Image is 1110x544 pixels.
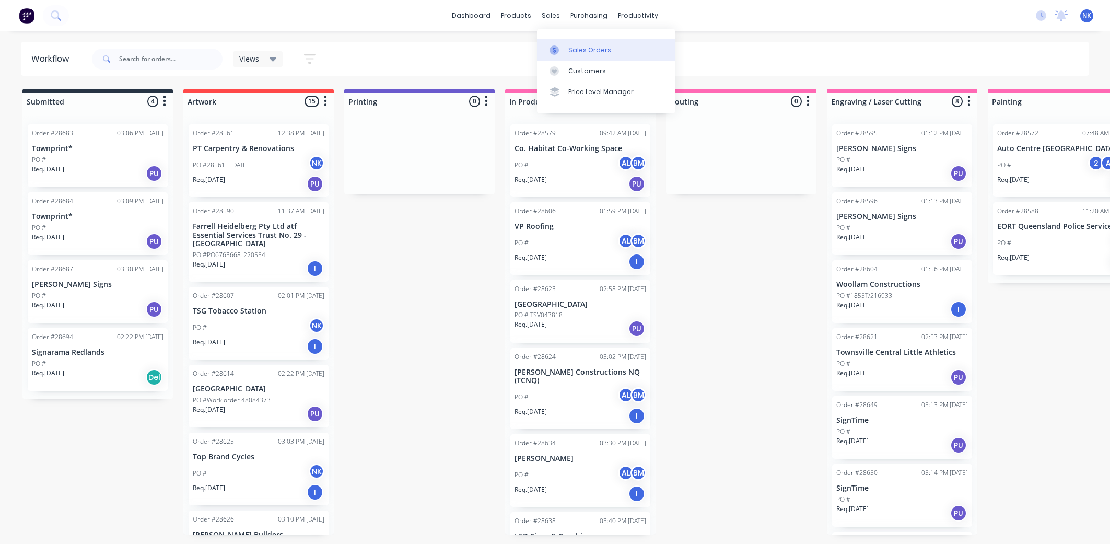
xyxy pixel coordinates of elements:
[921,400,968,410] div: 05:13 PM [DATE]
[1082,11,1091,20] span: NK
[278,369,324,378] div: 02:22 PM [DATE]
[515,144,646,153] p: Co. Habitat Co-Working Space
[193,175,225,184] p: Req. [DATE]
[515,352,556,362] div: Order #28624
[32,212,163,221] p: Townprint*
[193,405,225,414] p: Req. [DATE]
[117,264,163,274] div: 03:30 PM [DATE]
[189,433,329,505] div: Order #2862503:03 PM [DATE]Top Brand CyclesPO #NKReq.[DATE]I
[515,175,547,184] p: Req. [DATE]
[836,368,869,378] p: Req. [DATE]
[836,223,850,233] p: PO #
[309,464,324,479] div: NK
[515,160,529,170] p: PO #
[950,369,967,386] div: PU
[193,469,207,478] p: PO #
[515,320,547,329] p: Req. [DATE]
[537,82,675,102] a: Price Level Manager
[32,264,73,274] div: Order #28687
[510,434,650,507] div: Order #2863403:30 PM [DATE][PERSON_NAME]PO #ALBMReq.[DATE]I
[921,332,968,342] div: 02:53 PM [DATE]
[565,8,613,24] div: purchasing
[515,438,556,448] div: Order #28634
[515,368,646,386] p: [PERSON_NAME] Constructions NQ (TCNQ)
[568,66,606,76] div: Customers
[836,416,968,425] p: SignTime
[832,192,972,255] div: Order #2859601:13 PM [DATE][PERSON_NAME] SignsPO #Req.[DATE]PU
[278,291,324,300] div: 02:01 PM [DATE]
[510,202,650,275] div: Order #2860601:59 PM [DATE]VP RoofingPO #ALBMReq.[DATE]I
[832,260,972,323] div: Order #2860401:56 PM [DATE]Woollam ConstructionsPO #1855T/216933Req.[DATE]I
[950,165,967,182] div: PU
[307,260,323,277] div: I
[447,8,496,24] a: dashboard
[309,318,324,333] div: NK
[921,468,968,478] div: 05:14 PM [DATE]
[278,437,324,446] div: 03:03 PM [DATE]
[568,45,611,55] div: Sales Orders
[193,291,234,300] div: Order #28607
[600,516,646,526] div: 03:40 PM [DATE]
[836,196,878,206] div: Order #28596
[836,359,850,368] p: PO #
[836,212,968,221] p: [PERSON_NAME] Signs
[117,196,163,206] div: 03:09 PM [DATE]
[997,253,1030,262] p: Req. [DATE]
[600,284,646,294] div: 02:58 PM [DATE]
[515,300,646,309] p: [GEOGRAPHIC_DATA]
[950,505,967,522] div: PU
[836,300,869,310] p: Req. [DATE]
[146,165,162,182] div: PU
[193,222,324,248] p: Farrell Heidelberg Pty Ltd atf Essential Services Trust No. 29 - [GEOGRAPHIC_DATA]
[189,202,329,282] div: Order #2859011:37 AM [DATE]Farrell Heidelberg Pty Ltd atf Essential Services Trust No. 29 - [GEOG...
[618,233,634,249] div: AL
[628,408,645,424] div: I
[193,323,207,332] p: PO #
[119,49,223,70] input: Search for orders...
[600,438,646,448] div: 03:30 PM [DATE]
[307,406,323,422] div: PU
[510,280,650,343] div: Order #2862302:58 PM [DATE][GEOGRAPHIC_DATA]PO # TSV043818Req.[DATE]PU
[836,264,878,274] div: Order #28604
[515,470,529,480] p: PO #
[193,338,225,347] p: Req. [DATE]
[193,515,234,524] div: Order #28626
[515,407,547,416] p: Req. [DATE]
[515,206,556,216] div: Order #28606
[950,301,967,318] div: I
[630,465,646,481] div: BM
[193,160,249,170] p: PO #28561 - [DATE]
[32,233,64,242] p: Req. [DATE]
[515,310,563,320] p: PO # TSV043818
[19,8,34,24] img: Factory
[537,39,675,60] a: Sales Orders
[950,233,967,250] div: PU
[117,129,163,138] div: 03:06 PM [DATE]
[997,160,1011,170] p: PO #
[836,468,878,478] div: Order #28650
[307,176,323,192] div: PU
[836,291,892,300] p: PO #1855T/216933
[630,387,646,403] div: BM
[32,348,163,357] p: Signarama Redlands
[146,369,162,386] div: Del
[193,483,225,493] p: Req. [DATE]
[515,532,646,541] p: LED Signs & Graphics
[239,53,259,64] span: Views
[510,124,650,197] div: Order #2857909:42 AM [DATE]Co. Habitat Co-Working SpacePO #ALBMReq.[DATE]PU
[536,8,565,24] div: sales
[618,465,634,481] div: AL
[309,155,324,171] div: NK
[997,129,1038,138] div: Order #28572
[832,328,972,391] div: Order #2862102:53 PM [DATE]Townsville Central Little AthleticsPO #Req.[DATE]PU
[1088,155,1104,171] div: 2
[31,53,74,65] div: Workflow
[836,504,869,514] p: Req. [DATE]
[836,280,968,289] p: Woollam Constructions
[836,332,878,342] div: Order #28621
[32,359,46,368] p: PO #
[515,222,646,231] p: VP Roofing
[950,437,967,454] div: PU
[832,396,972,459] div: Order #2864905:13 PM [DATE]SignTimePO #Req.[DATE]PU
[836,233,869,242] p: Req. [DATE]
